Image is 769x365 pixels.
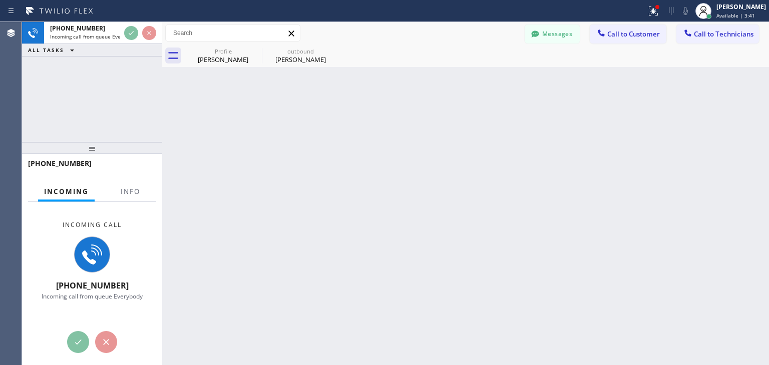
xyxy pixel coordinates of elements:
[63,220,122,229] span: Incoming call
[716,12,755,19] span: Available | 3:41
[115,182,146,201] button: Info
[185,44,261,67] div: Pedro Ramirez
[67,331,89,353] button: Accept
[44,187,89,196] span: Incoming
[263,47,338,55] div: outbound
[525,24,580,43] button: Messages
[56,280,129,291] span: [PHONE_NUMBER]
[42,292,143,300] span: Incoming call from queue Everybody
[678,4,692,18] button: Mute
[38,182,95,201] button: Incoming
[185,55,261,64] div: [PERSON_NAME]
[716,2,766,11] div: [PERSON_NAME]
[166,25,300,41] input: Search
[124,26,138,40] button: Accept
[28,158,92,168] span: [PHONE_NUMBER]
[142,26,156,40] button: Reject
[590,24,666,43] button: Call to Customer
[607,29,660,38] span: Call to Customer
[263,55,338,64] div: [PERSON_NAME]
[95,331,117,353] button: Reject
[22,44,84,56] button: ALL TASKS
[28,46,64,53] span: ALL TASKS
[185,47,261,55] div: Profile
[121,187,140,196] span: Info
[263,44,338,67] div: Gail Ellenbaum
[694,29,753,38] span: Call to Technicians
[50,33,137,40] span: Incoming call from queue Everybody
[50,24,105,32] span: [PHONE_NUMBER]
[676,24,759,43] button: Call to Technicians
